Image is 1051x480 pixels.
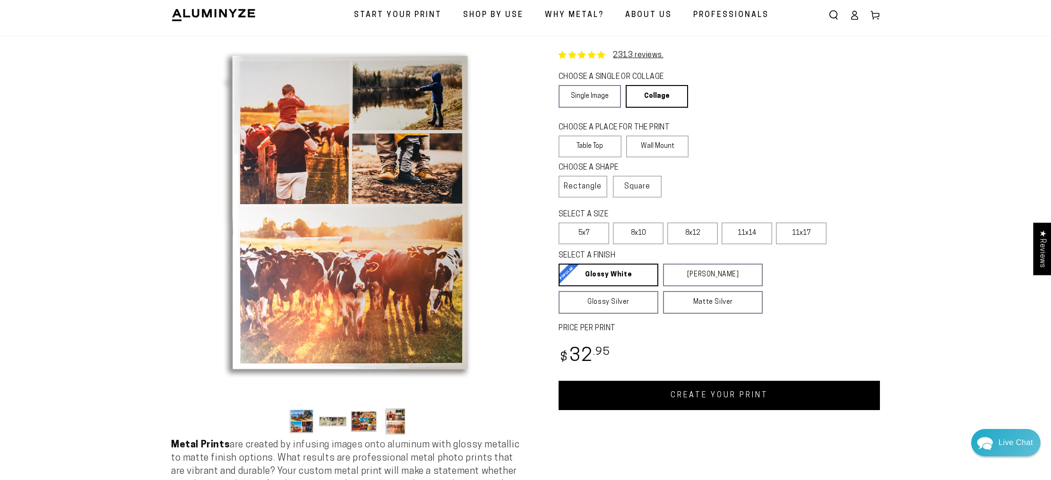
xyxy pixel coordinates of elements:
[625,9,672,22] span: About Us
[1033,223,1051,275] div: Click to open Judge.me floating reviews tab
[823,5,844,26] summary: Search our site
[626,85,688,108] a: Collage
[613,223,663,244] label: 8x10
[559,136,621,157] label: Table Top
[559,122,680,133] legend: CHOOSE A PLACE FOR THE PRINT
[456,3,531,28] a: Shop By Use
[559,381,880,410] a: CREATE YOUR PRINT
[626,136,689,157] label: Wall Mount
[663,291,763,314] a: Matte Silver
[545,9,604,22] span: Why Metal?
[722,223,772,244] label: 11x14
[971,429,1041,456] div: Chat widget toggle
[559,50,663,61] a: 2313 reviews.
[463,9,524,22] span: Shop By Use
[999,429,1033,456] div: Contact Us Directly
[287,407,316,436] button: Load image 1 in gallery view
[559,291,658,314] a: Glossy Silver
[776,223,827,244] label: 11x17
[624,181,650,192] span: Square
[667,223,718,244] label: 8x12
[593,347,610,358] sup: .95
[613,51,663,59] a: 2313 reviews.
[347,3,449,28] a: Start Your Print
[559,250,740,261] legend: SELECT A FINISH
[559,347,610,366] bdi: 32
[559,223,609,244] label: 5x7
[559,323,880,334] label: PRICE PER PRINT
[559,85,621,108] a: Single Image
[560,351,568,364] span: $
[171,440,230,450] strong: Metal Prints
[538,3,611,28] a: Why Metal?
[319,407,347,436] button: Load image 2 in gallery view
[559,264,658,286] a: Glossy White
[559,163,653,173] legend: CHOOSE A SHAPE
[350,407,378,436] button: Load image 3 in gallery view
[559,209,748,220] legend: SELECT A SIZE
[354,9,442,22] span: Start Your Print
[618,3,679,28] a: About Us
[663,264,763,286] a: [PERSON_NAME]
[171,35,525,438] media-gallery: Gallery Viewer
[559,72,680,83] legend: CHOOSE A SINGLE OR COLLAGE
[686,3,776,28] a: Professionals
[171,8,256,22] img: Aluminyze
[381,407,409,436] button: Load image 4 in gallery view
[693,9,769,22] span: Professionals
[564,181,602,192] span: Rectangle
